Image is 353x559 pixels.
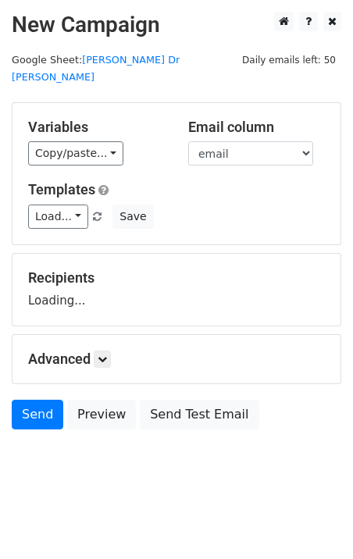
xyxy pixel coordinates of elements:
small: Google Sheet: [12,54,180,84]
a: Send [12,400,63,429]
a: Load... [28,205,88,229]
span: Daily emails left: 50 [237,52,341,69]
h2: New Campaign [12,12,341,38]
a: Templates [28,181,95,198]
a: Copy/paste... [28,141,123,166]
a: Send Test Email [140,400,259,429]
h5: Advanced [28,351,325,368]
div: Loading... [28,269,325,310]
a: [PERSON_NAME] Dr [PERSON_NAME] [12,54,180,84]
a: Preview [67,400,136,429]
button: Save [112,205,153,229]
a: Daily emails left: 50 [237,54,341,66]
h5: Variables [28,119,165,136]
h5: Recipients [28,269,325,287]
h5: Email column [188,119,325,136]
